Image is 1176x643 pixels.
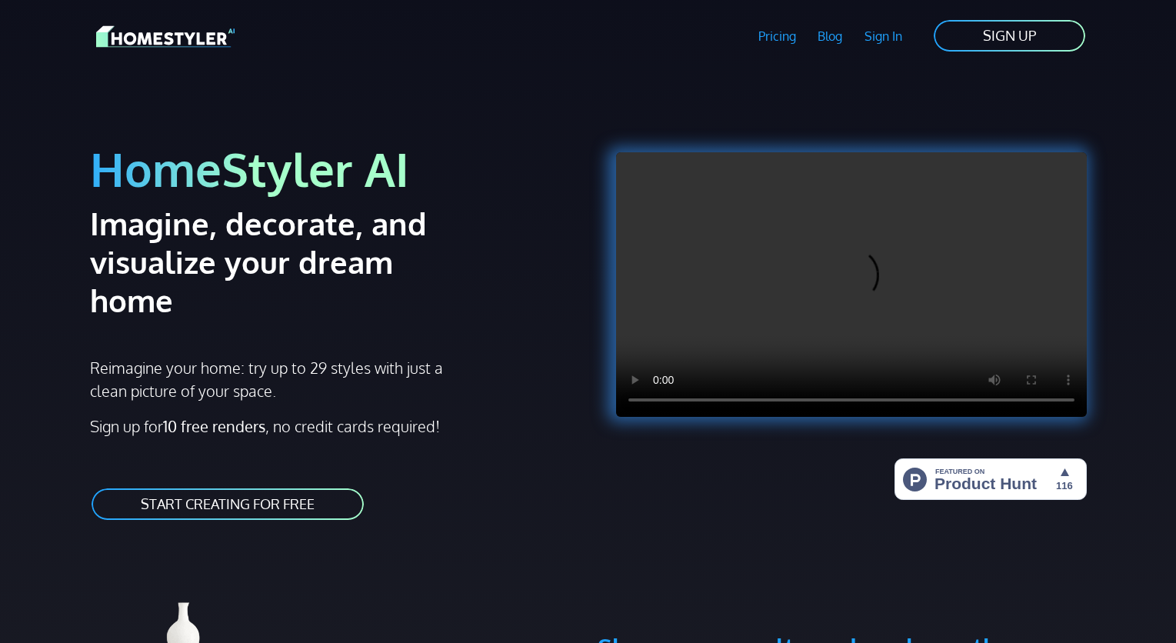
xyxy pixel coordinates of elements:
[90,415,579,438] p: Sign up for , no credit cards required!
[96,23,235,50] img: HomeStyler AI logo
[90,356,457,402] p: Reimagine your home: try up to 29 styles with just a clean picture of your space.
[894,458,1087,500] img: HomeStyler AI - Interior Design Made Easy: One Click to Your Dream Home | Product Hunt
[163,416,265,436] strong: 10 free renders
[90,204,481,319] h2: Imagine, decorate, and visualize your dream home
[807,18,854,54] a: Blog
[932,18,1087,53] a: SIGN UP
[90,140,579,198] h1: HomeStyler AI
[90,487,365,521] a: START CREATING FOR FREE
[747,18,807,54] a: Pricing
[854,18,914,54] a: Sign In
